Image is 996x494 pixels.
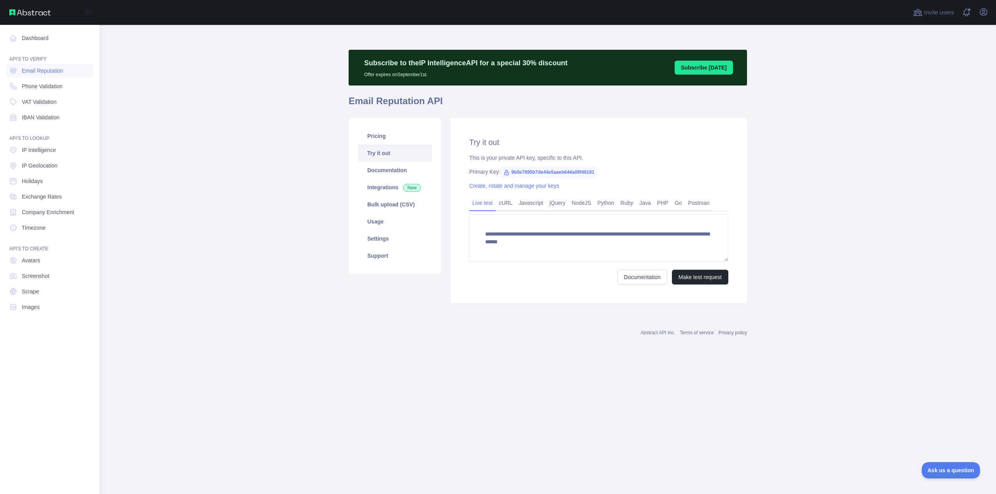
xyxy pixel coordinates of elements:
[641,330,675,335] a: Abstract API Inc.
[22,288,39,295] span: Scrape
[6,221,93,235] a: Timezone
[358,247,432,264] a: Support
[594,197,617,209] a: Python
[358,179,432,196] a: Integrations New
[358,127,432,145] a: Pricing
[22,224,46,232] span: Timezone
[22,82,63,90] span: Phone Validation
[349,95,747,113] h1: Email Reputation API
[6,64,93,78] a: Email Reputation
[6,285,93,298] a: Scrape
[672,270,728,285] button: Make test request
[617,270,667,285] a: Documentation
[22,113,60,121] span: IBAN Validation
[6,159,93,173] a: IP Geolocation
[22,272,49,280] span: Screenshot
[546,197,568,209] a: jQuery
[469,183,559,189] a: Create, rotate and manage your keys
[654,197,672,209] a: PHP
[6,95,93,109] a: VAT Validation
[403,184,421,192] span: New
[496,197,516,209] a: cURL
[6,253,93,267] a: Avatars
[22,146,56,154] span: IP Intelligence
[358,230,432,247] a: Settings
[358,196,432,213] a: Bulk upload (CSV)
[922,462,980,478] iframe: Toggle Customer Support
[500,166,598,178] span: 9b0e7695b7de44e5aaeb644a09f46181
[6,110,93,124] a: IBAN Validation
[680,330,714,335] a: Terms of service
[6,126,93,141] div: API'S TO LOOKUP
[358,145,432,162] a: Try it out
[469,168,728,176] div: Primary Key:
[364,68,568,78] p: Offer expires on September 1st.
[6,79,93,93] a: Phone Validation
[685,197,713,209] a: Postman
[469,137,728,148] h2: Try it out
[924,8,954,17] span: Invite users
[637,197,654,209] a: Java
[6,236,93,252] div: API'S TO CREATE
[6,269,93,283] a: Screenshot
[568,197,594,209] a: NodeJS
[6,190,93,204] a: Exchange Rates
[22,257,40,264] span: Avatars
[469,197,496,209] a: Live test
[675,61,733,75] button: Subscribe [DATE]
[6,47,93,62] div: API'S TO VERIFY
[6,143,93,157] a: IP Intelligence
[364,58,568,68] p: Subscribe to the IP Intelligence API for a special 30 % discount
[22,162,58,169] span: IP Geolocation
[22,208,74,216] span: Company Enrichment
[22,177,43,185] span: Holidays
[358,213,432,230] a: Usage
[358,162,432,179] a: Documentation
[719,330,747,335] a: Privacy policy
[22,193,62,201] span: Exchange Rates
[22,67,63,75] span: Email Reputation
[6,205,93,219] a: Company Enrichment
[6,31,93,45] a: Dashboard
[469,154,728,162] div: This is your private API key, specific to this API.
[6,300,93,314] a: Images
[672,197,685,209] a: Go
[22,303,40,311] span: Images
[9,9,51,16] img: Abstract API
[617,197,637,209] a: Ruby
[6,174,93,188] a: Holidays
[22,98,56,106] span: VAT Validation
[516,197,546,209] a: Javascript
[912,6,956,19] button: Invite users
